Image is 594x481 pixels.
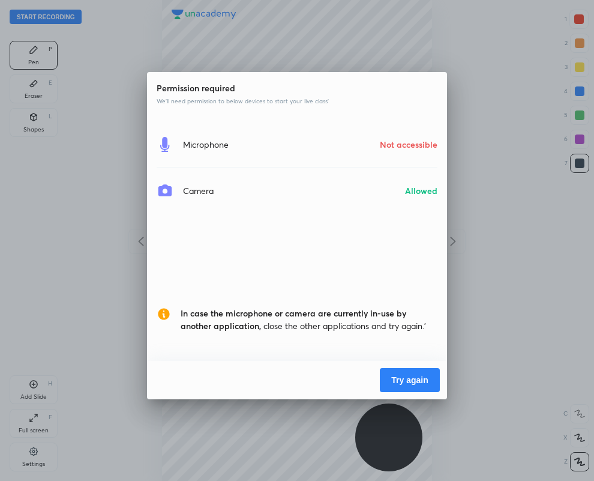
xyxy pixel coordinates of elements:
span: In case the microphone or camera are currently in-use by another application, [181,307,406,331]
h4: Not accessible [380,138,437,151]
h4: Allowed [405,184,437,197]
button: Try again [380,368,440,392]
span: close the other applications and try again.’ [181,307,437,332]
p: We’ll need permission to below devices to start your live class’ [157,97,437,106]
h4: Camera [183,184,214,197]
h4: Permission required [157,82,437,94]
h4: Microphone [183,138,229,151]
